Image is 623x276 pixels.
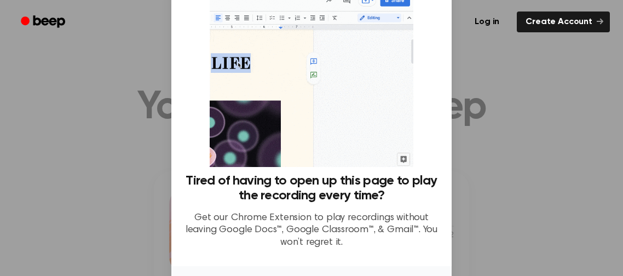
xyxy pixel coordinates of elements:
p: Get our Chrome Extension to play recordings without leaving Google Docs™, Google Classroom™, & Gm... [184,212,439,249]
a: Log in [464,9,510,34]
a: Create Account [517,12,610,32]
a: Beep [13,12,75,33]
h3: Tired of having to open up this page to play the recording every time? [184,174,439,203]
